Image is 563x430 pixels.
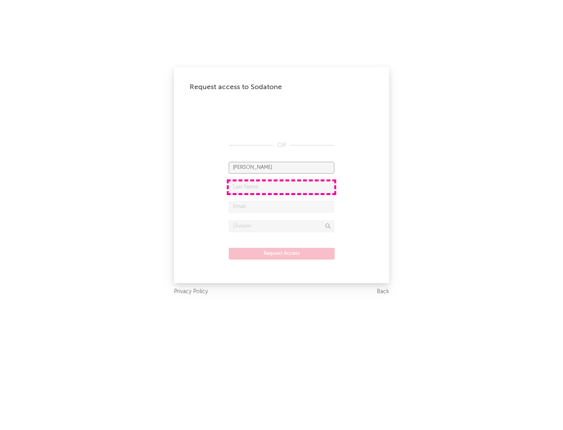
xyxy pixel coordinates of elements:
a: Privacy Policy [174,287,208,297]
div: Request access to Sodatone [190,82,373,92]
button: Request Access [229,248,335,260]
input: Email [229,201,334,213]
div: OR [229,141,334,150]
input: Division [229,220,334,232]
input: Last Name [229,181,334,193]
input: First Name [229,162,334,174]
a: Back [377,287,389,297]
